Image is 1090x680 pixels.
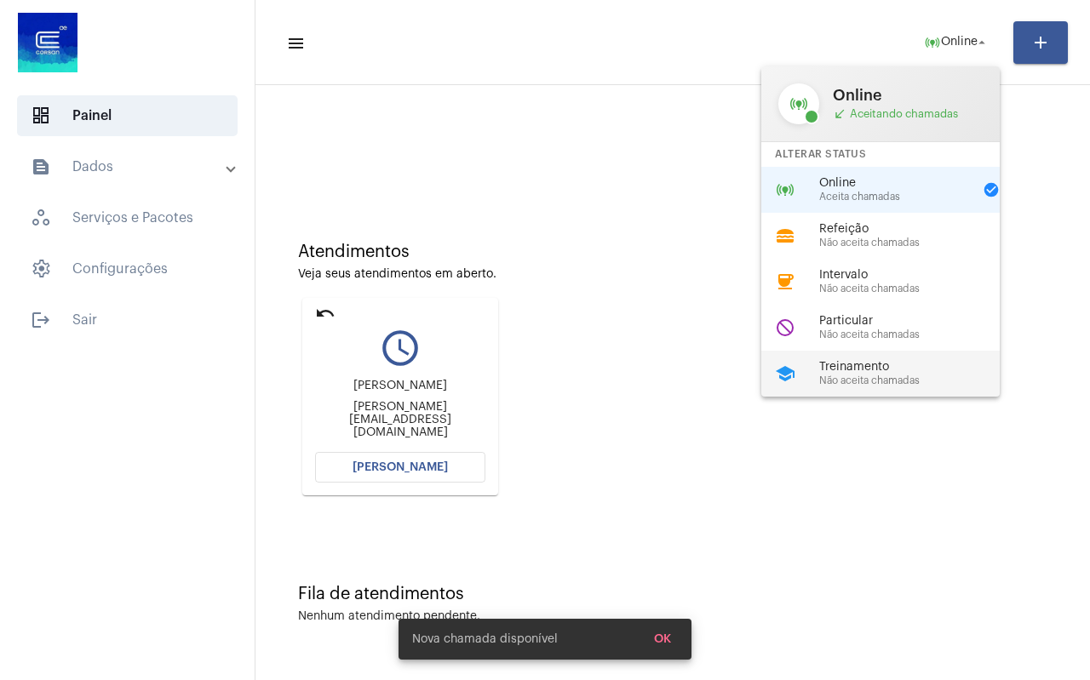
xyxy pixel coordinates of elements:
span: Não aceita chamadas [819,237,1013,249]
mat-icon: do_not_disturb [775,317,795,338]
span: OK [654,633,671,645]
span: Aceita chamadas [819,191,972,203]
button: OK [640,624,685,654]
span: Treinamento [819,361,1013,374]
div: Alterar Status [761,142,1000,167]
mat-icon: coffee [775,271,795,292]
mat-icon: check_circle [983,181,1000,198]
span: Particular [819,315,1013,328]
span: Online [833,87,983,104]
span: Intervalo [819,269,1013,282]
mat-icon: lunch_dining [775,226,795,246]
span: Não aceita chamadas [819,329,1013,340]
span: Não aceita chamadas [819,283,1013,294]
span: Online [819,177,972,190]
mat-icon: online_prediction [775,180,795,200]
span: Aceitando chamadas [833,107,983,121]
mat-icon: call_received [833,107,846,121]
span: Não aceita chamadas [819,375,1013,386]
span: Refeição [819,223,1013,236]
mat-icon: school [775,363,795,384]
span: Nova chamada disponível [412,631,558,648]
mat-icon: online_prediction [778,83,819,124]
